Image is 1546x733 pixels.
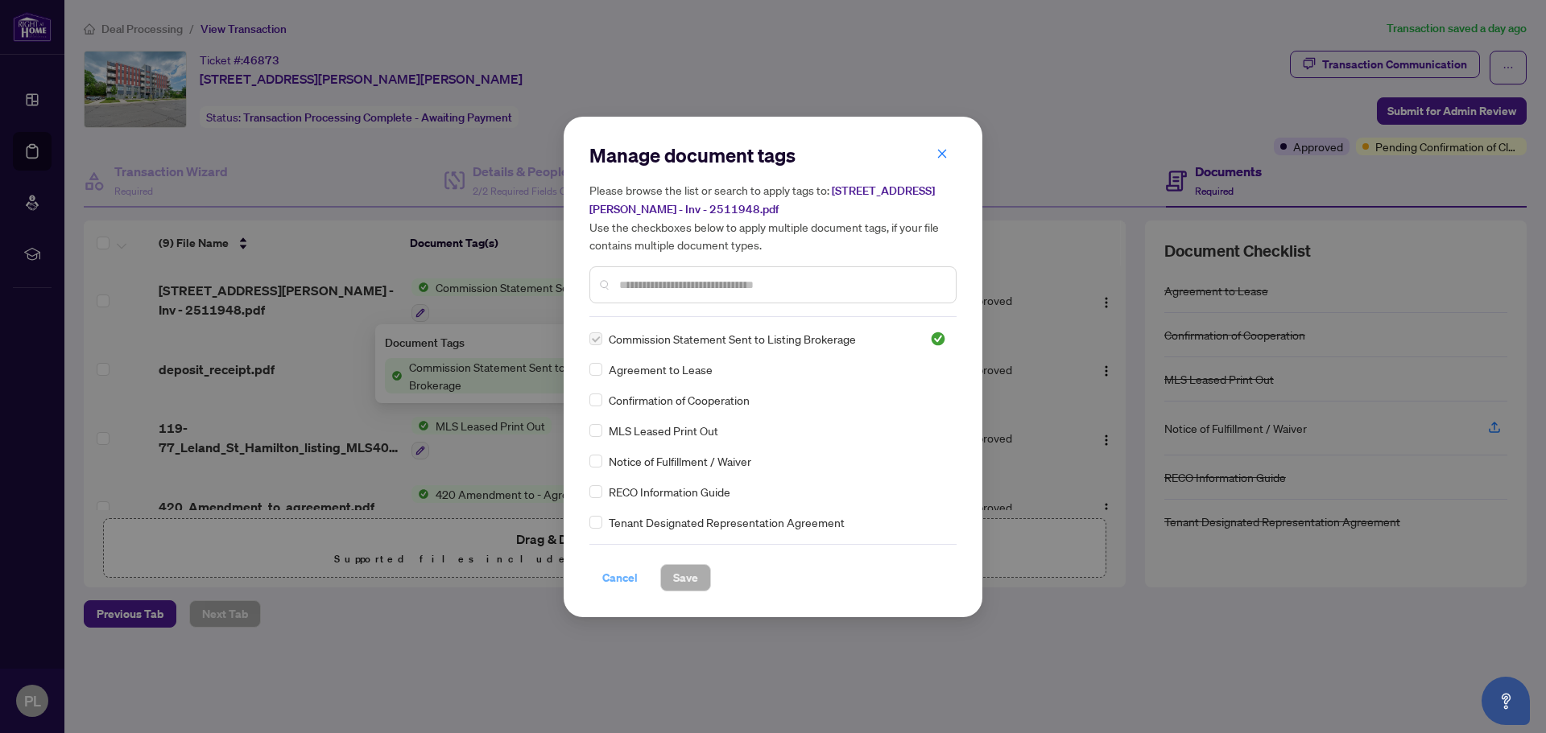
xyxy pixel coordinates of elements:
span: RECO Information Guide [609,483,730,500]
button: Cancel [589,564,651,591]
button: Open asap [1482,677,1530,725]
img: status [930,331,946,347]
span: Cancel [602,565,638,591]
h5: Please browse the list or search to apply tags to: Use the checkboxes below to apply multiple doc... [589,181,957,253]
span: Commission Statement Sent to Listing Brokerage [609,330,856,348]
button: Save [660,564,711,591]
h2: Manage document tags [589,142,957,168]
span: close [936,148,948,159]
span: Confirmation of Cooperation [609,391,750,409]
span: Notice of Fulfillment / Waiver [609,452,751,470]
span: [STREET_ADDRESS][PERSON_NAME] - Inv - 2511948.pdf [589,183,935,216]
span: Tenant Designated Representation Agreement [609,513,845,531]
span: Agreement to Lease [609,360,713,378]
span: MLS Leased Print Out [609,422,718,439]
span: Approved [930,331,946,347]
